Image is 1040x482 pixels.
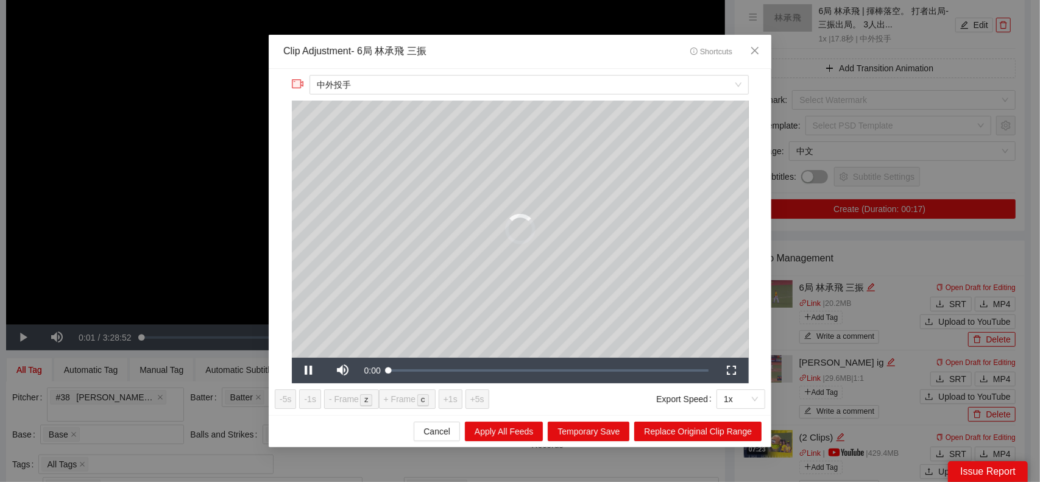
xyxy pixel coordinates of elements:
span: Replace Original Clip Range [644,425,752,438]
span: 1x [724,390,758,408]
button: -5s [275,389,296,409]
button: Cancel [414,422,460,441]
button: Fullscreen [715,358,749,383]
button: Apply All Feeds [465,422,543,441]
button: +5s [465,389,489,409]
span: Apply All Feeds [475,425,534,438]
button: +1s [439,389,462,409]
button: Mute [326,358,360,383]
label: Export Speed [656,389,716,409]
span: video-camera [292,78,304,90]
div: Issue Report [948,461,1028,482]
button: Close [738,35,771,68]
button: Pause [292,358,326,383]
div: Clip Adjustment - 6局 林承飛 三振 [283,44,426,58]
div: Video Player [292,101,749,358]
button: - Framez [324,389,379,409]
button: + Framec [379,389,436,409]
button: -1s [299,389,320,409]
span: Cancel [423,425,450,438]
button: Temporary Save [548,422,629,441]
div: Progress Bar [389,369,709,372]
span: info-circle [690,48,698,55]
span: Temporary Save [557,425,620,438]
button: Replace Original Clip Range [634,422,762,441]
span: 中外投手 [317,76,741,94]
span: close [750,46,760,55]
span: 0:00 [364,366,381,375]
span: Shortcuts [690,48,732,56]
